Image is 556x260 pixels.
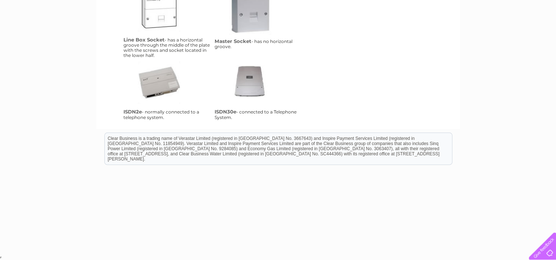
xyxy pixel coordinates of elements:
[138,61,197,120] a: isdn2e
[213,59,304,122] td: - connected to a Telephone System.
[123,37,165,43] h4: Line Box Socket
[427,31,441,37] a: Water
[466,31,488,37] a: Telecoms
[123,109,142,115] h4: ISDN2e
[492,31,503,37] a: Blog
[507,31,525,37] a: Contact
[229,61,288,120] a: isdn30e
[417,4,468,13] a: 0333 014 3131
[215,38,251,44] h4: Master Socket
[445,31,461,37] a: Energy
[215,109,236,115] h4: ISDN30e
[532,31,549,37] a: Log out
[19,19,57,41] img: logo.png
[105,4,452,36] div: Clear Business is a trading name of Verastar Limited (registered in [GEOGRAPHIC_DATA] No. 3667643...
[122,59,213,122] td: - normally connected to a telephone system.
